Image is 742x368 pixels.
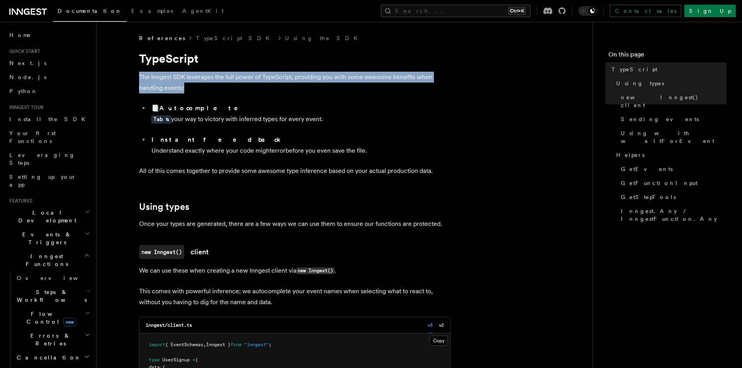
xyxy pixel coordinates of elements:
[195,357,198,363] span: {
[621,179,698,187] span: GetFunctionInput
[612,65,657,73] span: TypeScript
[618,204,726,226] a: Inngest.Any / InngestFunction.Any
[14,285,92,307] button: Steps & Workflows
[6,104,44,111] span: Inngest tour
[621,207,726,223] span: Inngest.Any / InngestFunction.Any
[14,354,81,361] span: Cancellation
[621,165,673,173] span: GetEvents
[381,5,531,17] button: Search...Ctrl+K
[6,209,85,224] span: Local Development
[53,2,127,22] a: Documentation
[9,174,76,188] span: Setting up your app
[196,34,274,42] a: TypeScript SDK
[6,112,92,126] a: Install the SDK
[616,79,664,87] span: Using types
[6,206,92,227] button: Local Development
[9,31,31,39] span: Home
[618,112,726,126] a: Sending events
[6,249,92,271] button: Inngest Functions
[9,116,90,122] span: Install the SDK
[618,176,726,190] a: GetFunctionInput
[428,317,433,333] button: v3
[162,357,190,363] span: UserSignup
[165,342,203,347] span: { EventSchemas
[159,104,249,112] strong: Autocomplete
[618,90,726,112] a: new Inngest() client
[618,162,726,176] a: GetEvents
[9,130,56,144] span: Your first Functions
[610,5,681,17] a: Contact sales
[149,357,160,363] span: type
[139,72,451,93] p: The Inngest SDK leverages the full power of TypeScript, providing you with some awesome benefits ...
[152,116,171,123] kbd: Tab ↹
[139,34,185,42] span: References
[6,126,92,148] a: Your first Functions
[152,136,281,143] strong: Instant feedback
[127,2,178,21] a: Examples
[621,93,726,109] span: new Inngest() client
[616,151,645,159] span: Helpers
[182,8,224,14] span: AgentKit
[231,342,241,347] span: from
[618,126,726,148] a: Using with waitForEvent
[131,8,173,14] span: Examples
[17,275,97,281] span: Overview
[206,342,231,347] span: Inngest }
[139,201,189,212] a: Using types
[621,115,699,123] span: Sending events
[6,148,92,170] a: Leveraging Steps
[6,227,92,249] button: Events & Triggers
[149,134,451,156] li: Understand exactly where your code might before you even save the file.
[139,166,451,176] p: All of this comes together to provide some awesome type inference based on your actual production...
[14,271,92,285] a: Overview
[139,218,451,229] p: Once your types are generated, there are a few ways we can use them to ensure our functions are p...
[203,342,206,347] span: ,
[6,198,32,204] span: Features
[6,231,85,246] span: Events & Triggers
[296,268,335,274] code: new Inngest()
[508,7,526,15] kbd: Ctrl+K
[6,252,84,268] span: Inngest Functions
[578,6,597,16] button: Toggle dark mode
[6,56,92,70] a: Next.js
[684,5,736,17] a: Sign Up
[178,2,228,21] a: AgentKit
[192,357,195,363] span: =
[618,190,726,204] a: GetStepTools
[621,193,676,201] span: GetStepTools
[621,129,726,145] span: Using with waitForEvent
[58,8,122,14] span: Documentation
[14,332,85,347] span: Errors & Retries
[139,286,451,308] p: This comes with powerful inference; we autocomplete your event names when selecting what to react...
[271,147,286,154] span: error
[139,265,451,276] p: We can use these when creating a new Inngest client via .
[608,62,726,76] a: TypeScript
[146,322,192,328] code: inngest/client.ts
[608,50,726,62] h4: On this page
[285,34,362,42] a: Using the SDK
[9,74,46,80] span: Node.js
[6,48,40,55] span: Quick start
[244,342,269,347] span: "inngest"
[9,60,46,66] span: Next.js
[14,329,92,350] button: Errors & Retries
[14,307,92,329] button: Flow Controlnew
[63,318,76,326] span: new
[14,350,92,364] button: Cancellation
[139,245,184,259] code: new Inngest()
[613,76,726,90] a: Using types
[430,336,448,346] button: Copy
[439,317,444,333] button: v2
[149,103,451,131] li: 📑 your way to victory with inferred types for every event.
[9,152,75,166] span: Leveraging Steps
[149,342,165,347] span: import
[14,288,87,304] span: Steps & Workflows
[6,28,92,42] a: Home
[139,245,209,259] a: new Inngest()client
[6,170,92,192] a: Setting up your app
[613,148,726,162] a: Helpers
[269,342,271,347] span: ;
[6,84,92,98] a: Python
[139,51,451,65] h1: TypeScript
[14,310,86,326] span: Flow Control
